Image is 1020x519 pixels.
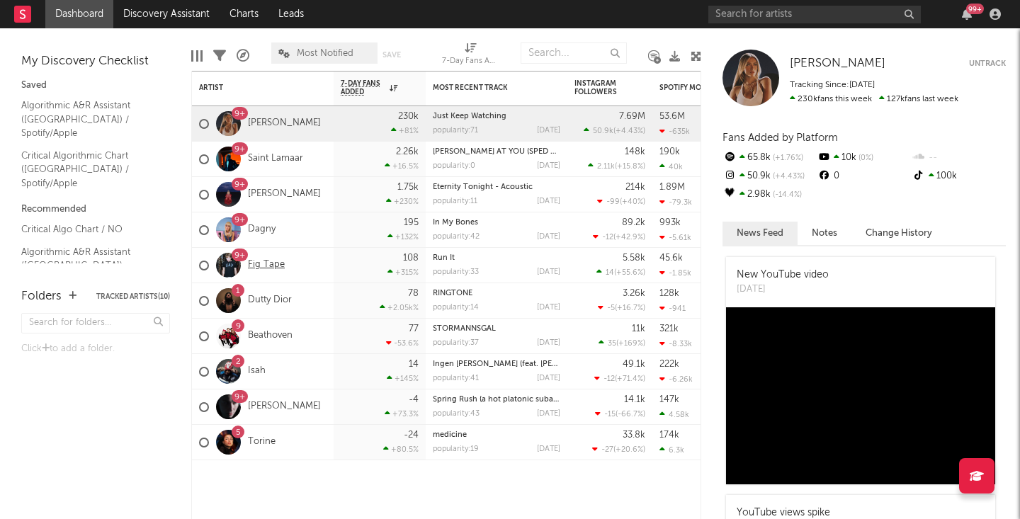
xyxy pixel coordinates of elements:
a: Isah [248,365,266,377]
div: 78 [408,289,419,298]
div: +2.05k % [380,303,419,312]
span: -15 [604,411,616,418]
span: +4.43 % [771,173,805,181]
div: 100k [912,167,1006,186]
div: 321k [659,324,679,333]
div: 1.75k [397,183,419,192]
a: Critical Algorithmic Chart ([GEOGRAPHIC_DATA]) / Spotify/Apple [21,148,156,191]
div: popularity: 71 [433,127,478,135]
div: ( ) [596,268,645,277]
div: 10k [817,149,911,167]
div: Artist [199,84,305,92]
div: 89.2k [622,218,645,227]
div: In My Bones [433,219,560,227]
div: +81 % [391,126,419,135]
div: 45.6k [659,253,683,263]
div: [DATE] [537,375,560,382]
div: Click to add a folder. [21,341,170,358]
div: RINGTONE [433,290,560,297]
div: popularity: 19 [433,445,479,453]
div: 7-Day Fans Added (7-Day Fans Added) [442,35,499,76]
a: Algorithmic A&R Assistant ([GEOGRAPHIC_DATA]) / Spotify/Apple [21,98,156,141]
div: [DATE] [537,162,560,170]
div: 99 + [966,4,984,14]
div: 11k [632,324,645,333]
div: Spring Rush (a hot platonic subatomic crush) [433,396,560,404]
a: Ingen [PERSON_NAME] (feat. [PERSON_NAME]) [433,360,604,368]
button: Tracked Artists(10) [96,293,170,300]
div: -1.85k [659,268,691,278]
div: [DATE] [537,268,560,276]
div: 7.69M [619,112,645,121]
div: -53.6 % [386,338,419,348]
div: 174k [659,430,679,440]
div: medicine [433,431,560,439]
button: 99+ [962,8,972,20]
span: -14.4 % [771,191,802,199]
div: BUSS AT YOU (SPED UP) [433,148,560,156]
a: [PERSON_NAME] [248,401,321,413]
div: popularity: 41 [433,375,479,382]
div: 0 [817,167,911,186]
a: Algorithmic A&R Assistant ([GEOGRAPHIC_DATA]) [21,244,156,273]
div: 190k [659,147,680,156]
span: +71.4 % [617,375,643,383]
div: ( ) [594,374,645,383]
div: popularity: 11 [433,198,477,205]
div: 40k [659,162,683,171]
span: Most Notified [297,49,353,58]
a: Beathoven [248,330,293,342]
div: 230k [398,112,419,121]
div: Ingen andre (feat. Chris Holsten) [433,360,560,368]
div: Just Keep Watching [433,113,560,120]
span: 127k fans last week [790,95,958,103]
div: +132 % [387,232,419,241]
div: 108 [403,253,419,263]
div: [DATE] [537,304,560,312]
span: +42.9 % [616,234,643,241]
div: 14 [409,360,419,369]
div: STORMANNSGAL [433,325,560,333]
div: 222k [659,360,679,369]
a: In My Bones [433,219,478,227]
div: 2.26k [396,147,419,156]
div: Edit Columns [191,35,203,76]
div: -- [912,149,1006,167]
span: +20.6 % [616,446,643,454]
div: 65.8k [722,149,817,167]
div: [DATE] [737,283,829,297]
div: +16.5 % [385,161,419,171]
div: +73.3 % [385,409,419,418]
span: 230k fans this week [790,95,872,103]
a: Critical Algo Chart / NO [21,222,156,237]
div: -8.33k [659,339,692,348]
span: 7-Day Fans Added [341,79,386,96]
a: Run It [433,254,455,262]
button: Save [382,51,401,59]
a: Dagny [248,224,276,236]
div: 214k [625,183,645,192]
span: +16.7 % [617,304,643,312]
span: +40 % [622,198,643,206]
div: Instagram Followers [574,79,624,96]
div: 1.89M [659,183,685,192]
div: popularity: 42 [433,233,480,241]
span: -66.7 % [618,411,643,418]
div: Saved [21,77,170,94]
div: -4 [409,395,419,404]
button: News Feed [722,222,798,245]
div: -24 [404,430,419,440]
div: popularity: 0 [433,162,475,170]
div: +230 % [386,197,419,206]
div: [DATE] [537,198,560,205]
span: Tracking Since: [DATE] [790,81,875,89]
div: 6.3k [659,445,684,455]
input: Search for folders... [21,313,170,333]
div: 5.58k [623,253,645,263]
div: 49.1k [623,360,645,369]
div: ( ) [593,232,645,241]
div: 7-Day Fans Added (7-Day Fans Added) [442,53,499,70]
div: [DATE] [537,410,560,418]
div: ( ) [588,161,645,171]
div: popularity: 37 [433,339,479,347]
